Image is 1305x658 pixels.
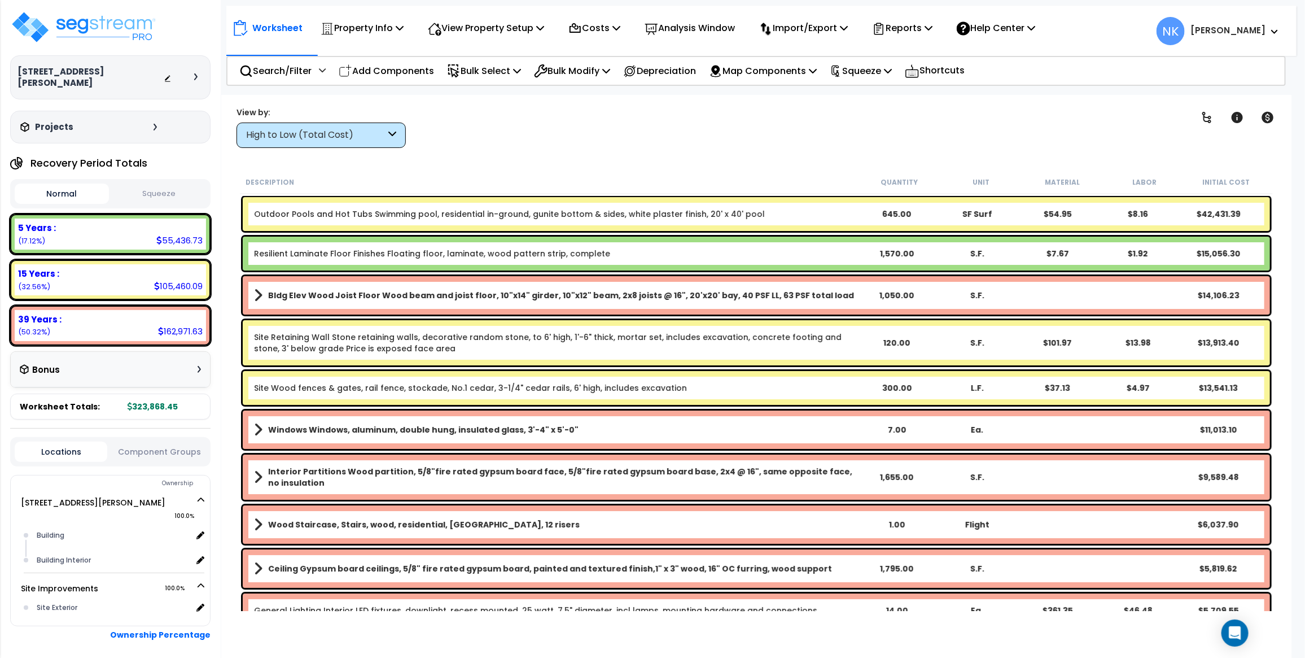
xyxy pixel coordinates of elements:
[937,208,1017,220] div: SF Surf
[937,290,1017,301] div: S.F.
[447,63,521,79] p: Bulk Select
[254,287,857,303] a: Assembly Title
[332,58,440,84] div: Add Components
[1178,424,1258,435] div: $11,013.10
[174,509,204,523] span: 100.0%
[1178,605,1258,616] div: $5,709.55
[21,583,98,594] a: Site Improvements 100.0%
[905,63,965,79] p: Shortcuts
[1017,208,1097,220] div: $54.95
[645,20,735,36] p: Analysis Window
[252,20,303,36] p: Worksheet
[857,605,937,616] div: 14.00
[857,208,937,220] div: 645.00
[112,184,206,204] button: Squeeze
[17,66,164,89] h3: [STREET_ADDRESS][PERSON_NAME]
[899,57,971,85] div: Shortcuts
[254,561,857,577] a: Assembly Title
[1017,382,1097,394] div: $37.13
[20,401,100,412] span: Worksheet Totals:
[857,382,937,394] div: 300.00
[246,129,386,142] div: High to Low (Total Cost)
[246,178,294,187] small: Description
[937,382,1017,394] div: L.F.
[158,325,203,337] div: 162,971.63
[35,121,73,133] h3: Projects
[1098,248,1178,259] div: $1.92
[128,401,178,412] b: 323,868.45
[1202,178,1250,187] small: Initial Cost
[18,313,62,325] b: 39 Years :
[239,63,312,79] p: Search/Filter
[1178,563,1258,574] div: $5,819.62
[113,446,205,458] button: Component Groups
[254,382,687,394] a: Individual Item
[973,178,989,187] small: Unit
[857,563,937,574] div: 1,795.00
[881,178,918,187] small: Quantity
[857,290,937,301] div: 1,050.00
[1045,178,1080,187] small: Material
[428,20,544,36] p: View Property Setup
[254,517,857,533] a: Assembly Title
[937,519,1017,530] div: Flight
[1098,382,1178,394] div: $4.97
[156,234,203,246] div: 55,436.73
[254,466,857,489] a: Assembly Title
[18,268,59,280] b: 15 Years :
[1178,382,1258,394] div: $13,541.13
[18,327,50,337] small: (50.32%)
[857,472,937,483] div: 1,655.00
[1190,24,1265,36] b: [PERSON_NAME]
[1221,620,1249,647] div: Open Intercom Messenger
[1098,605,1178,616] div: $46.48
[830,63,892,79] p: Squeeze
[1098,337,1178,348] div: $13.98
[33,477,210,490] div: Ownership
[18,222,56,234] b: 5 Years :
[1017,605,1097,616] div: $361.35
[937,563,1017,574] div: S.F.
[1132,178,1157,187] small: Labor
[1178,208,1258,220] div: $42,431.39
[1017,248,1097,259] div: $7.67
[857,519,937,530] div: 1.00
[857,424,937,435] div: 7.00
[957,20,1035,36] p: Help Center
[1178,519,1258,530] div: $6,037.90
[18,236,45,246] small: (17.12%)
[15,442,107,462] button: Locations
[617,58,702,84] div: Depreciation
[1178,248,1258,259] div: $15,056.30
[1178,290,1258,301] div: $14,106.23
[254,332,857,354] a: Individual Item
[254,605,817,616] a: Individual Item
[937,472,1017,483] div: S.F.
[21,497,165,508] a: [STREET_ADDRESS][PERSON_NAME] 100.0%
[254,248,610,259] a: Individual Item
[568,20,620,36] p: Costs
[937,248,1017,259] div: S.F.
[268,424,579,435] b: Windows Windows, aluminum, double hung, insulated glass, 3'-4" x 5'-0"
[268,563,832,574] b: Ceiling Gypsum board ceilings, 5/8" fire rated gypsum board, painted and textured finish,1" x 3" ...
[34,554,192,567] div: Building Interior
[32,365,60,375] h3: Bonus
[534,63,610,79] p: Bulk Modify
[857,337,937,348] div: 120.00
[30,158,147,169] h4: Recovery Period Totals
[937,424,1017,435] div: Ea.
[34,601,192,615] div: Site Exterior
[937,337,1017,348] div: S.F.
[1157,17,1185,45] span: NK
[18,282,50,291] small: (32.56%)
[10,10,157,44] img: logo_pro_r.png
[1178,337,1258,348] div: $13,913.40
[268,466,857,489] b: Interior Partitions Wood partition, 5/8"fire rated gypsum board face, 5/8"fire rated gypsum board...
[34,529,192,542] div: Building
[165,582,195,595] span: 100.0%
[237,107,406,118] div: View by:
[110,629,211,640] b: Ownership Percentage
[709,63,817,79] p: Map Components
[623,63,696,79] p: Depreciation
[321,20,404,36] p: Property Info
